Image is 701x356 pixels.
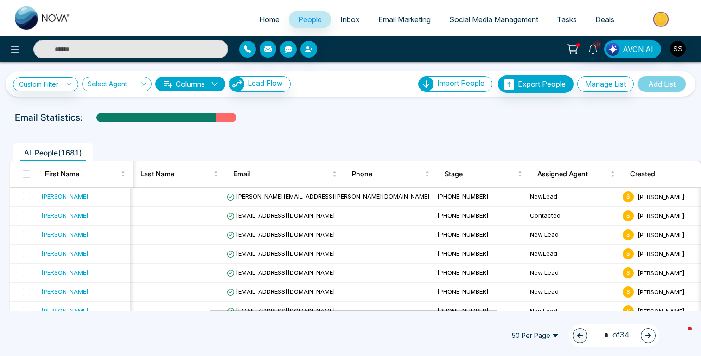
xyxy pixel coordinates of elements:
[577,76,634,92] button: Manage List
[595,15,614,24] span: Deals
[437,161,530,187] th: Stage
[41,306,89,315] div: [PERSON_NAME]
[155,77,225,91] button: Columnsdown
[233,168,330,180] span: Email
[41,211,89,220] div: [PERSON_NAME]
[582,40,604,57] a: 10+
[227,231,335,238] span: [EMAIL_ADDRESS][DOMAIN_NAME]
[437,288,489,295] span: [PHONE_NUMBER]
[604,40,661,58] button: AVON AI
[623,44,653,55] span: AVON AI
[248,78,283,88] span: Lead Flow
[437,193,489,200] span: [PHONE_NUMBER]
[670,41,686,57] img: User Avatar
[637,231,685,238] span: [PERSON_NAME]
[227,250,335,257] span: [EMAIL_ADDRESS][DOMAIN_NAME]
[593,40,601,49] span: 10+
[227,307,335,314] span: [EMAIL_ADDRESS][DOMAIN_NAME]
[623,229,634,240] span: S
[637,288,685,295] span: [PERSON_NAME]
[637,269,685,276] span: [PERSON_NAME]
[289,11,331,28] a: People
[623,191,634,202] span: S
[623,286,634,298] span: S
[437,250,489,257] span: [PHONE_NUMBER]
[526,188,619,207] td: NewLead
[669,324,692,347] iframe: Intercom live chat
[437,231,489,238] span: [PHONE_NUMBER]
[211,80,218,88] span: down
[537,168,608,180] span: Assigned Agent
[599,329,630,342] span: of 34
[637,307,685,314] span: [PERSON_NAME]
[505,328,565,343] span: 50 Per Page
[41,287,89,296] div: [PERSON_NAME]
[526,245,619,264] td: NewLead
[250,11,289,28] a: Home
[526,283,619,302] td: New Lead
[45,168,119,180] span: First Name
[13,77,78,91] a: Custom Filter
[526,207,619,226] td: Contacted
[140,168,211,180] span: Last Name
[229,77,244,91] img: Lead Flow
[526,226,619,245] td: New Lead
[437,212,489,219] span: [PHONE_NUMBER]
[437,78,484,88] span: Import People
[369,11,440,28] a: Email Marketing
[548,11,586,28] a: Tasks
[259,15,280,24] span: Home
[298,15,322,24] span: People
[606,43,619,56] img: Lead Flow
[623,267,634,278] span: S
[41,192,89,201] div: [PERSON_NAME]
[637,193,685,200] span: [PERSON_NAME]
[227,193,430,200] span: [PERSON_NAME][EMAIL_ADDRESS][PERSON_NAME][DOMAIN_NAME]
[41,230,89,239] div: [PERSON_NAME]
[637,250,685,257] span: [PERSON_NAME]
[586,11,624,28] a: Deals
[449,15,538,24] span: Social Media Management
[226,161,344,187] th: Email
[530,161,623,187] th: Assigned Agent
[445,168,516,180] span: Stage
[344,161,437,187] th: Phone
[227,212,335,219] span: [EMAIL_ADDRESS][DOMAIN_NAME]
[229,76,291,92] button: Lead Flow
[440,11,548,28] a: Social Media Management
[623,248,634,259] span: S
[15,110,83,124] p: Email Statistics:
[623,305,634,317] span: S
[20,148,86,157] span: All People ( 1681 )
[38,161,133,187] th: First Name
[637,212,685,219] span: [PERSON_NAME]
[518,79,566,89] span: Export People
[225,76,291,92] a: Lead FlowLead Flow
[41,268,89,277] div: [PERSON_NAME]
[526,302,619,321] td: NewLead
[623,210,634,221] span: S
[437,269,489,276] span: [PHONE_NUMBER]
[557,15,577,24] span: Tasks
[331,11,369,28] a: Inbox
[498,75,574,93] button: Export People
[227,269,335,276] span: [EMAIL_ADDRESS][DOMAIN_NAME]
[628,9,695,30] img: Market-place.gif
[15,6,70,30] img: Nova CRM Logo
[133,161,226,187] th: Last Name
[352,168,423,180] span: Phone
[41,249,89,258] div: [PERSON_NAME]
[437,307,489,314] span: [PHONE_NUMBER]
[526,264,619,283] td: New Lead
[227,288,335,295] span: [EMAIL_ADDRESS][DOMAIN_NAME]
[340,15,360,24] span: Inbox
[378,15,431,24] span: Email Marketing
